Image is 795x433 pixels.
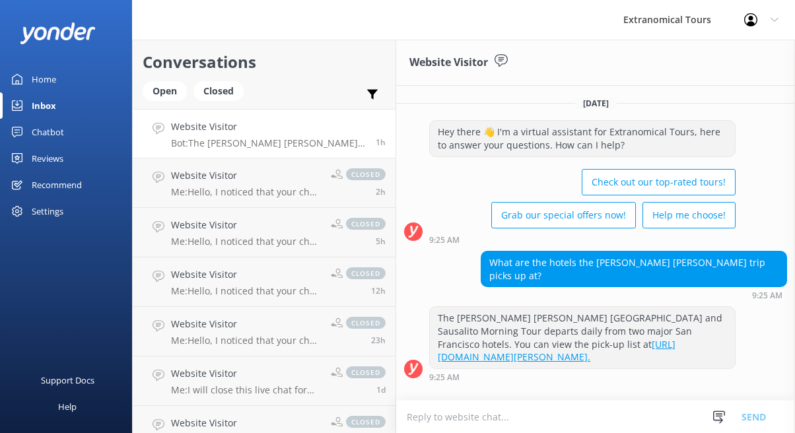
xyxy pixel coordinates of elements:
a: Website VisitorMe:Hello, I noticed that your chat remains open, but inactive. I will close this l... [133,257,396,307]
span: [DATE] [575,98,617,109]
div: Hey there 👋 I'm a virtual assistant for Extranomical Tours, here to answer your questions. How ca... [430,121,735,156]
div: Reviews [32,145,63,172]
a: Website VisitorMe:Hello, I noticed that your chat remains open, but inactive. I will close this l... [133,158,396,208]
div: Inbox [32,92,56,119]
span: closed [346,168,386,180]
span: Aug 29 2025 09:25am (UTC -07:00) America/Tijuana [376,137,386,148]
a: [URL][DOMAIN_NAME][PERSON_NAME]. [438,338,675,364]
h3: Website Visitor [409,54,488,71]
button: Help me choose! [642,202,736,228]
span: closed [346,416,386,428]
div: Settings [32,198,63,224]
div: Aug 29 2025 09:25am (UTC -07:00) America/Tijuana [429,372,736,382]
span: Aug 28 2025 08:16am (UTC -07:00) America/Tijuana [376,384,386,395]
div: Chatbot [32,119,64,145]
p: Me: I will close this live chat for now; but if you still need further assistance, please feel fr... [171,384,321,396]
a: Website VisitorMe:Hello, I noticed that your chat remains open, but inactive. I will close this l... [133,208,396,257]
h4: Website Visitor [171,267,321,282]
img: yonder-white-logo.png [20,22,96,44]
strong: 9:25 AM [429,374,460,382]
h4: Website Visitor [171,416,321,430]
div: What are the hotels the [PERSON_NAME] [PERSON_NAME] trip picks up at? [481,251,786,286]
a: Open [143,83,193,98]
a: Website VisitorBot:The [PERSON_NAME] [PERSON_NAME] [GEOGRAPHIC_DATA] and Sausalito Morning Tour d... [133,109,396,158]
button: Grab our special offers now! [491,202,636,228]
span: closed [346,317,386,329]
span: Aug 29 2025 07:52am (UTC -07:00) America/Tijuana [376,186,386,197]
p: Me: Hello, I noticed that your chat remains open, but inactive. I will close this live chat for n... [171,335,321,347]
p: Me: Hello, I noticed that your chat remains open, but inactive. I will close this live chat for n... [171,186,321,198]
h4: Website Visitor [171,168,321,183]
div: The [PERSON_NAME] [PERSON_NAME] [GEOGRAPHIC_DATA] and Sausalito Morning Tour departs daily from t... [430,307,735,368]
h4: Website Visitor [171,218,321,232]
div: Closed [193,81,244,101]
a: Website VisitorMe:Hello, I noticed that your chat remains open, but inactive. I will close this l... [133,307,396,356]
div: Aug 29 2025 09:25am (UTC -07:00) America/Tijuana [481,290,787,300]
div: Support Docs [41,367,94,393]
button: Check out our top-rated tours! [582,169,736,195]
span: closed [346,267,386,279]
a: Closed [193,83,250,98]
span: closed [346,366,386,378]
div: Aug 29 2025 09:25am (UTC -07:00) America/Tijuana [429,235,736,244]
div: Open [143,81,187,101]
h4: Website Visitor [171,317,321,331]
div: Recommend [32,172,82,198]
h4: Website Visitor [171,366,321,381]
div: Home [32,66,56,92]
div: Help [58,393,77,420]
span: Aug 28 2025 10:55am (UTC -07:00) America/Tijuana [371,335,386,346]
p: Me: Hello, I noticed that your chat remains open, but inactive. I will close this live chat for n... [171,236,321,248]
strong: 9:25 AM [752,292,782,300]
strong: 9:25 AM [429,236,460,244]
h2: Conversations [143,50,386,75]
span: Aug 28 2025 09:54pm (UTC -07:00) America/Tijuana [371,285,386,296]
h4: Website Visitor [171,119,366,134]
span: closed [346,218,386,230]
p: Bot: The [PERSON_NAME] [PERSON_NAME] [GEOGRAPHIC_DATA] and Sausalito Morning Tour departs daily f... [171,137,366,149]
span: Aug 29 2025 04:39am (UTC -07:00) America/Tijuana [376,236,386,247]
a: Website VisitorMe:I will close this live chat for now; but if you still need further assistance, ... [133,356,396,406]
p: Me: Hello, I noticed that your chat remains open, but inactive. I will close this live chat for n... [171,285,321,297]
